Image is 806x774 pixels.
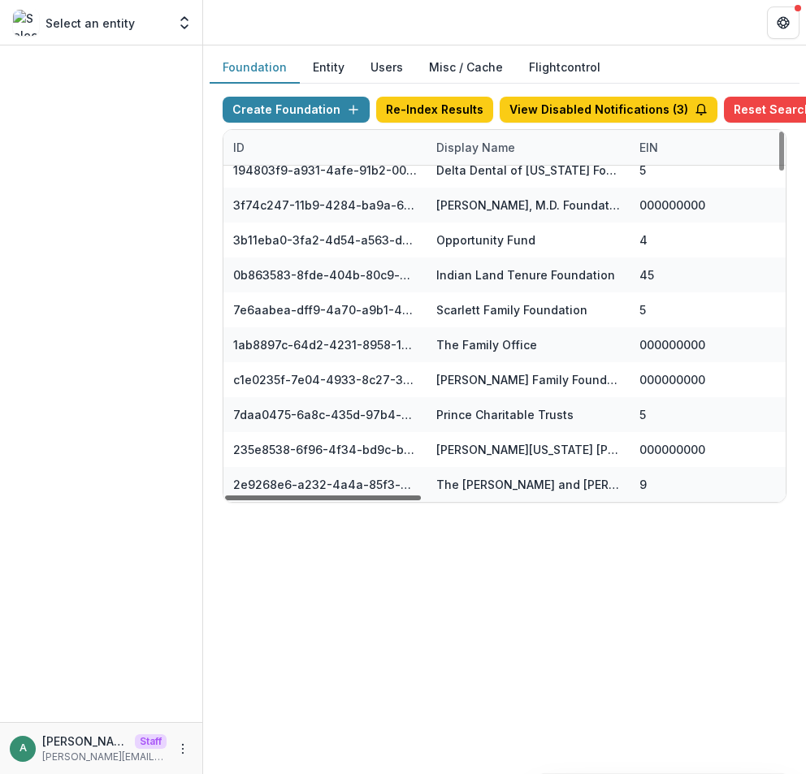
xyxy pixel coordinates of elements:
button: View Disabled Notifications (3) [500,97,717,123]
a: Flightcontrol [529,58,600,76]
div: 5 [639,406,646,423]
div: 7e6aabea-dff9-4a70-a9b1-4afb1ded05b4 [233,301,417,318]
div: EIN [630,139,668,156]
div: [PERSON_NAME][US_STATE] [PERSON_NAME] [436,441,620,458]
div: 1ab8897c-64d2-4231-8958-1413730cfce8 [233,336,417,353]
div: 5 [639,162,646,179]
div: 45 [639,266,654,283]
div: c1e0235f-7e04-4933-8c27-3f017980f66c [233,371,417,388]
div: 000000000 [639,336,705,353]
div: Display Name [427,130,630,165]
div: 000000000 [639,441,705,458]
div: 000000000 [639,197,705,214]
div: 235e8538-6f96-4f34-bd9c-b3668288e1dc [233,441,417,458]
div: 9 [639,476,647,493]
div: Opportunity Fund [436,231,535,249]
div: ID [223,130,427,165]
button: Users [357,52,416,84]
div: Indian Land Tenure Foundation [436,266,615,283]
button: Foundation [210,52,300,84]
div: 194803f9-a931-4afe-91b2-00f83015814d [233,162,417,179]
button: Open entity switcher [173,6,196,39]
div: 3f74c247-11b9-4284-ba9a-654aab62c50b [233,197,417,214]
div: The Family Office [436,336,537,353]
p: Staff [135,734,167,749]
div: [PERSON_NAME] Family Foundation [436,371,620,388]
button: More [173,739,193,759]
button: Misc / Cache [416,52,516,84]
div: ID [223,139,254,156]
div: 7daa0475-6a8c-435d-97b4-a56ef8483d8c [233,406,417,423]
div: 000000000 [639,371,705,388]
div: 3b11eba0-3fa2-4d54-a563-d5b46ffbb1ee [233,231,417,249]
button: Re-Index Results [376,97,493,123]
button: Get Help [767,6,799,39]
div: Scarlett Family Foundation [436,301,587,318]
div: 2e9268e6-a232-4a4a-85f3-b93a24bfdb6b [233,476,417,493]
button: Create Foundation [223,97,370,123]
img: Select an entity [13,10,39,36]
div: Display Name [427,139,525,156]
div: Prince Charitable Trusts [436,406,574,423]
button: Entity [300,52,357,84]
div: 0b863583-8fde-404b-80c9-ba0ad74d6ece [233,266,417,283]
p: [PERSON_NAME][EMAIL_ADDRESS][DOMAIN_NAME] [42,750,167,764]
div: anveet@trytemelio.com [19,743,27,754]
div: [PERSON_NAME], M.D. Foundation [436,197,620,214]
p: Select an entity [45,15,135,32]
p: [PERSON_NAME][EMAIL_ADDRESS][DOMAIN_NAME] [42,733,128,750]
div: 4 [639,231,648,249]
div: The [PERSON_NAME] and [PERSON_NAME] Foundation [436,476,620,493]
div: Delta Dental of [US_STATE] Foundation & Community Giving [436,162,620,179]
div: 5 [639,301,646,318]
